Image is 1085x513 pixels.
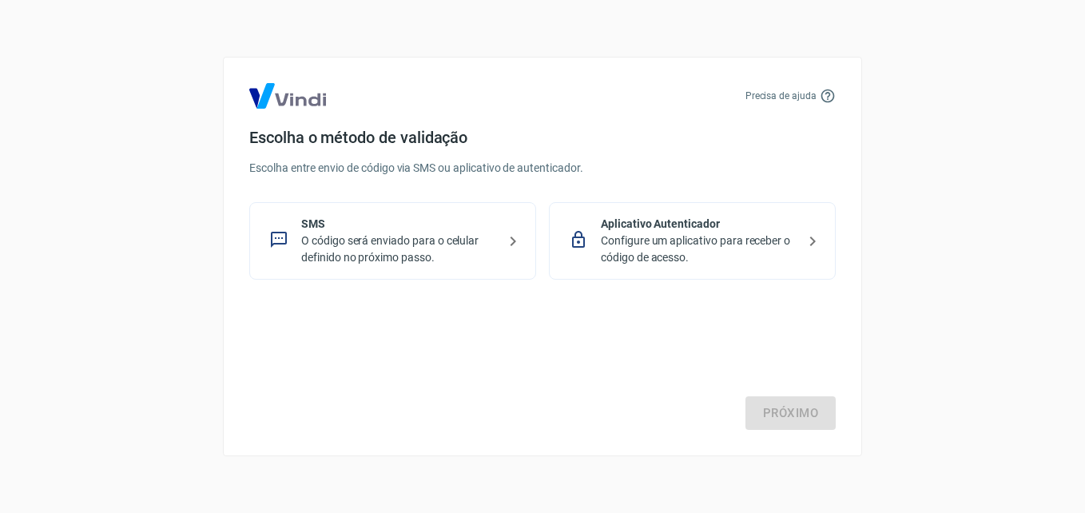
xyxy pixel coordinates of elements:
[301,216,497,233] p: SMS
[601,216,797,233] p: Aplicativo Autenticador
[601,233,797,266] p: Configure um aplicativo para receber o código de acesso.
[249,202,536,280] div: SMSO código será enviado para o celular definido no próximo passo.
[745,89,817,103] p: Precisa de ajuda
[249,128,836,147] h4: Escolha o método de validação
[549,202,836,280] div: Aplicativo AutenticadorConfigure um aplicativo para receber o código de acesso.
[249,160,836,177] p: Escolha entre envio de código via SMS ou aplicativo de autenticador.
[249,83,326,109] img: Logo Vind
[301,233,497,266] p: O código será enviado para o celular definido no próximo passo.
